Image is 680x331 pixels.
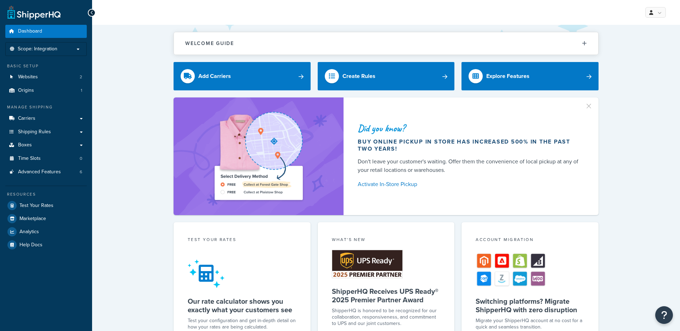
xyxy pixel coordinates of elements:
span: Carriers [18,116,35,122]
span: Websites [18,74,38,80]
a: Explore Features [461,62,599,90]
a: Dashboard [5,25,87,38]
h5: ShipperHQ Receives UPS Ready® 2025 Premier Partner Award [332,287,441,304]
span: Test Your Rates [19,203,53,209]
a: Create Rules [318,62,455,90]
li: Advanced Features [5,165,87,179]
button: Welcome Guide [174,32,598,55]
a: Websites2 [5,71,87,84]
div: Resources [5,191,87,197]
button: Open Resource Center [655,306,673,324]
span: Time Slots [18,156,41,162]
span: Analytics [19,229,39,235]
div: Buy online pickup in store has increased 500% in the past two years! [358,138,582,152]
div: Add Carriers [198,71,231,81]
h2: Welcome Guide [185,41,234,46]
a: Boxes [5,139,87,152]
div: Manage Shipping [5,104,87,110]
div: Migrate your ShipperHQ account at no cost for a quick and seamless transition. [476,318,584,330]
a: Origins1 [5,84,87,97]
span: 0 [80,156,82,162]
div: Test your configuration and get in-depth detail on how your rates are being calculated. [188,318,296,330]
div: Account Migration [476,236,584,245]
a: Add Carriers [174,62,311,90]
div: Explore Features [486,71,529,81]
div: Basic Setup [5,63,87,69]
a: Test Your Rates [5,199,87,212]
div: What's New [332,236,441,245]
a: Help Docs [5,239,87,251]
a: Time Slots0 [5,152,87,165]
a: Carriers [5,112,87,125]
span: Marketplace [19,216,46,222]
h5: Our rate calculator shows you exactly what your customers see [188,297,296,314]
div: Create Rules [342,71,375,81]
span: Boxes [18,142,32,148]
a: Shipping Rules [5,125,87,139]
span: Help Docs [19,242,42,248]
span: Shipping Rules [18,129,51,135]
span: Advanced Features [18,169,61,175]
img: ad-shirt-map-b0359fc47e01cab431d101c4b569394f6a03f54285957d908178d52f29eb9668.png [194,108,323,204]
div: Did you know? [358,123,582,133]
span: Scope: Integration [18,46,57,52]
h5: Switching platforms? Migrate ShipperHQ with zero disruption [476,297,584,314]
div: Test your rates [188,236,296,245]
span: Origins [18,88,34,94]
a: Advanced Features6 [5,165,87,179]
div: Don't leave your customer's waiting. Offer them the convenience of local pickup at any of your re... [358,157,582,174]
span: Dashboard [18,28,42,34]
li: Websites [5,71,87,84]
span: 2 [80,74,82,80]
li: Time Slots [5,152,87,165]
li: Origins [5,84,87,97]
span: 1 [81,88,82,94]
a: Activate In-Store Pickup [358,179,582,189]
a: Analytics [5,225,87,238]
a: Marketplace [5,212,87,225]
p: ShipperHQ is honored to be recognized for our collaboration, responsiveness, and commitment to UP... [332,308,441,327]
span: 6 [80,169,82,175]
